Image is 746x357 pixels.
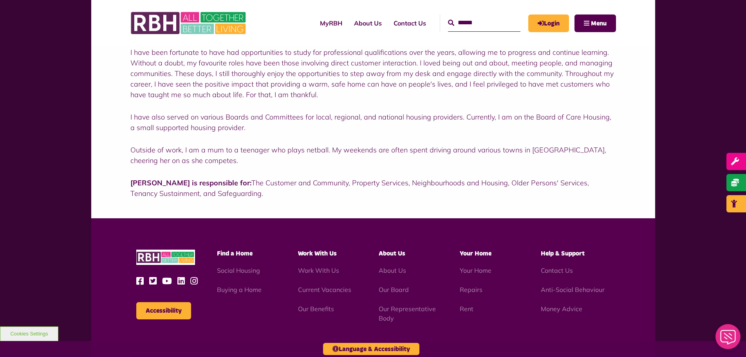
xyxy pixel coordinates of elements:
button: Accessibility [136,302,191,319]
a: Current Vacancies [298,286,351,294]
p: Outside of work, I am a mum to a teenager who plays netball. My weekends are often spent driving ... [130,145,616,166]
a: Your Home [460,266,491,274]
button: Language & Accessibility [323,343,419,355]
a: MyRBH [314,13,348,34]
a: About Us [379,266,406,274]
a: Buying a Home [217,286,262,294]
strong: [PERSON_NAME] is responsible for: [130,178,251,187]
iframe: Netcall Web Assistant for live chat [711,322,746,357]
a: MyRBH [528,14,569,32]
p: The Customer and Community, Property Services, Neighbourhoods and Housing, Older Persons' Service... [130,178,616,199]
img: RBH [130,8,248,38]
span: Your Home [460,250,491,257]
a: About Us [348,13,388,34]
a: Anti-Social Behaviour [541,286,605,294]
a: Rent [460,305,473,313]
a: Our Representative Body [379,305,436,322]
span: Work With Us [298,250,337,257]
a: Social Housing - open in a new tab [217,266,260,274]
p: I have also served on various Boards and Committees for local, regional, and national housing pro... [130,112,616,133]
span: Help & Support [541,250,585,257]
button: Navigation [574,14,616,32]
span: About Us [379,250,405,257]
a: Work With Us [298,266,339,274]
span: Find a Home [217,250,253,257]
a: Money Advice [541,305,582,313]
a: Our Board [379,286,409,294]
a: Contact Us [388,13,432,34]
a: Contact Us [541,266,573,274]
img: RBH [136,250,195,265]
a: Repairs [460,286,482,294]
input: Search [448,14,520,31]
a: Our Benefits [298,305,334,313]
p: I have been fortunate to have had opportunities to study for professional qualifications over the... [130,47,616,100]
span: Menu [591,20,607,27]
